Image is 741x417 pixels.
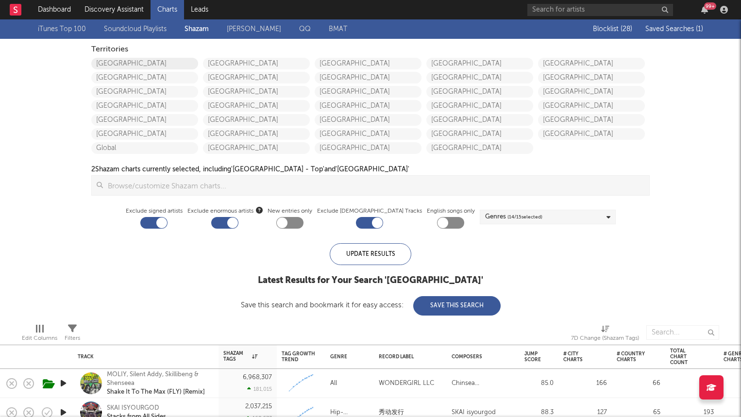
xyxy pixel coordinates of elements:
a: [GEOGRAPHIC_DATA] [538,100,645,112]
div: 99 + [704,2,716,10]
div: Jump Score [524,351,541,363]
span: ( 28 ) [621,26,632,33]
a: [GEOGRAPHIC_DATA] [91,58,198,69]
span: Exclude enormous artists [187,205,263,217]
div: Track [78,354,209,360]
input: Browse/customize Shazam charts... [103,176,649,195]
label: Exclude signed artists [126,205,183,217]
div: WONDERGIRL LLC [379,378,434,389]
a: [PERSON_NAME] [227,23,281,35]
a: [GEOGRAPHIC_DATA] [315,72,421,83]
a: [GEOGRAPHIC_DATA] [426,142,533,154]
a: [GEOGRAPHIC_DATA] [91,100,198,112]
a: Soundcloud Playlists [104,23,167,35]
div: Tag Growth Trend [282,351,316,363]
div: Edit Columns [22,320,57,349]
label: English songs only [427,205,475,217]
div: Territories [91,44,650,55]
div: Chinsea [PERSON_NAME], [PERSON_NAME] Ama [PERSON_NAME] [PERSON_NAME], [PERSON_NAME] [452,378,515,389]
a: [GEOGRAPHIC_DATA] [315,58,421,69]
a: [GEOGRAPHIC_DATA] [203,114,310,126]
div: Record Label [379,354,437,360]
div: 85.0 [524,378,554,389]
a: [GEOGRAPHIC_DATA] [203,86,310,98]
a: [GEOGRAPHIC_DATA] [538,72,645,83]
div: Edit Columns [22,333,57,344]
div: 66 [617,378,660,389]
a: [GEOGRAPHIC_DATA] [538,114,645,126]
span: Saved Searches [645,26,703,33]
button: Save This Search [413,296,501,316]
a: Global [91,142,198,154]
div: Total Chart Count [670,348,699,366]
a: [GEOGRAPHIC_DATA] [538,128,645,140]
div: 166 [563,378,607,389]
div: Composers [452,354,510,360]
a: MOLIY, Silent Addy, Skillibeng & ShenseeaShake It To The Max (FLY) [Remix] [107,370,211,397]
a: [GEOGRAPHIC_DATA] [203,100,310,112]
a: [GEOGRAPHIC_DATA] [91,86,198,98]
div: Latest Results for Your Search ' [GEOGRAPHIC_DATA] ' [241,275,501,286]
div: # City Charts [563,351,592,363]
a: [GEOGRAPHIC_DATA] [426,114,533,126]
label: New entries only [268,205,312,217]
div: 181,015 [247,386,272,392]
div: SKAI ISYOURGOD [107,404,166,413]
a: QQ [299,23,311,35]
a: [GEOGRAPHIC_DATA] [315,142,421,154]
a: [GEOGRAPHIC_DATA] [426,86,533,98]
a: [GEOGRAPHIC_DATA] [315,86,421,98]
a: [GEOGRAPHIC_DATA] [203,72,310,83]
div: Genres [485,211,542,223]
span: Blocklist [593,26,632,33]
input: Search... [646,325,719,340]
a: [GEOGRAPHIC_DATA] [91,114,198,126]
a: [GEOGRAPHIC_DATA] [538,58,645,69]
a: [GEOGRAPHIC_DATA] [426,72,533,83]
a: [GEOGRAPHIC_DATA] [315,128,421,140]
div: 2,037,215 [245,403,272,410]
a: iTunes Top 100 [38,23,86,35]
a: [GEOGRAPHIC_DATA] [203,142,310,154]
a: [GEOGRAPHIC_DATA] [315,100,421,112]
label: Exclude [DEMOGRAPHIC_DATA] Tracks [317,205,422,217]
a: [GEOGRAPHIC_DATA] [203,58,310,69]
a: [GEOGRAPHIC_DATA] [426,58,533,69]
button: Exclude enormous artists [256,205,263,215]
a: [GEOGRAPHIC_DATA] [91,128,198,140]
a: [GEOGRAPHIC_DATA] [426,128,533,140]
div: 7D Change (Shazam Tags) [571,320,639,349]
button: 99+ [701,6,708,14]
span: ( 1 ) [696,26,703,33]
span: ( 14 / 15 selected) [507,211,542,223]
div: Genre [330,354,364,360]
a: [GEOGRAPHIC_DATA] [203,128,310,140]
div: MOLIY, Silent Addy, Skillibeng & Shenseea [107,370,211,388]
div: 6,968,307 [243,374,272,381]
button: Saved Searches (1) [642,25,703,33]
div: Shake It To The Max (FLY) [Remix] [107,388,211,397]
a: BMAT [329,23,347,35]
a: [GEOGRAPHIC_DATA] [426,100,533,112]
div: Shazam Tags [223,350,257,362]
div: Save this search and bookmark it for easy access: [241,301,501,309]
div: All [330,378,337,389]
a: [GEOGRAPHIC_DATA] [538,86,645,98]
div: # Country Charts [617,351,646,363]
div: 233 [670,378,714,389]
div: 2 Shazam charts currently selected, including '[GEOGRAPHIC_DATA] - Top' and '[GEOGRAPHIC_DATA]' [91,164,409,175]
div: Filters [65,333,80,344]
a: [GEOGRAPHIC_DATA] [91,72,198,83]
div: 7D Change (Shazam Tags) [571,333,639,344]
a: [GEOGRAPHIC_DATA] [315,114,421,126]
input: Search for artists [527,4,673,16]
div: Update Results [330,243,411,265]
div: Filters [65,320,80,349]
